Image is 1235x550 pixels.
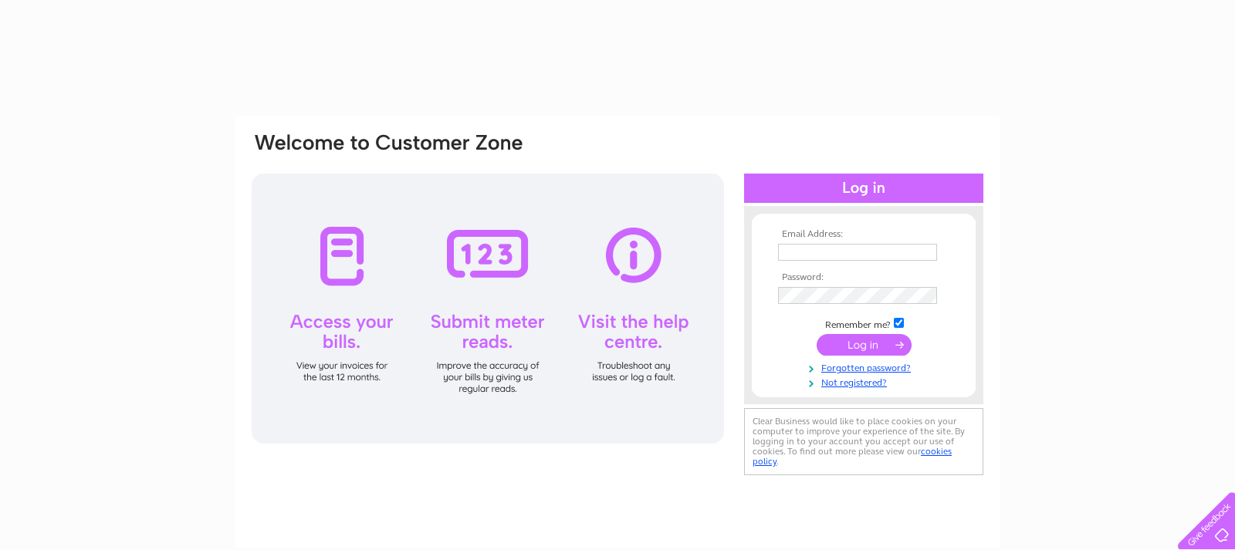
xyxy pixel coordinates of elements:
th: Password: [774,272,953,283]
div: Clear Business would like to place cookies on your computer to improve your experience of the sit... [744,408,983,475]
a: cookies policy [753,446,952,467]
td: Remember me? [774,315,953,331]
a: Not registered? [778,374,953,389]
input: Submit [817,334,912,356]
th: Email Address: [774,229,953,240]
a: Forgotten password? [778,359,953,374]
